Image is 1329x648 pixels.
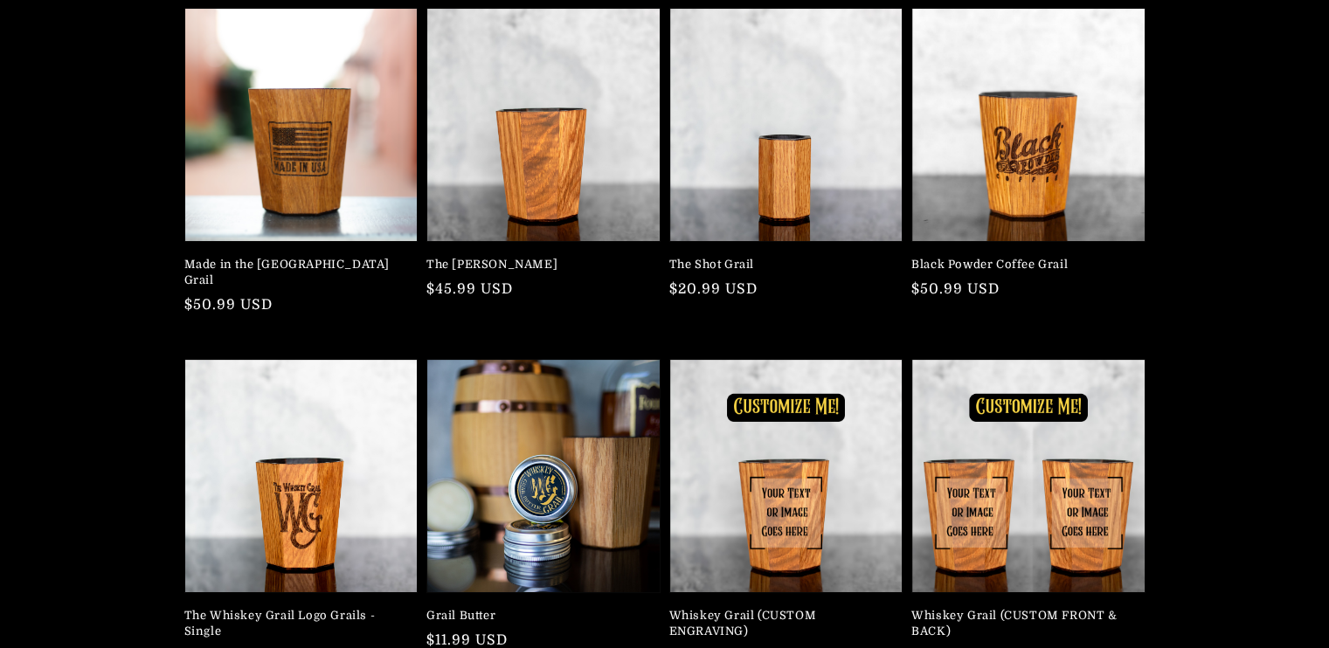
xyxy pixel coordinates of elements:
a: Made in the [GEOGRAPHIC_DATA] Grail [184,257,408,288]
a: The Shot Grail [669,257,893,272]
a: Whiskey Grail (CUSTOM ENGRAVING) [669,608,893,639]
a: Black Powder Coffee Grail [911,257,1135,272]
a: The Whiskey Grail Logo Grails - Single [184,608,408,639]
a: Whiskey Grail (CUSTOM FRONT & BACK) [911,608,1135,639]
a: Grail Butter [426,608,650,624]
a: The [PERSON_NAME] [426,257,650,272]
